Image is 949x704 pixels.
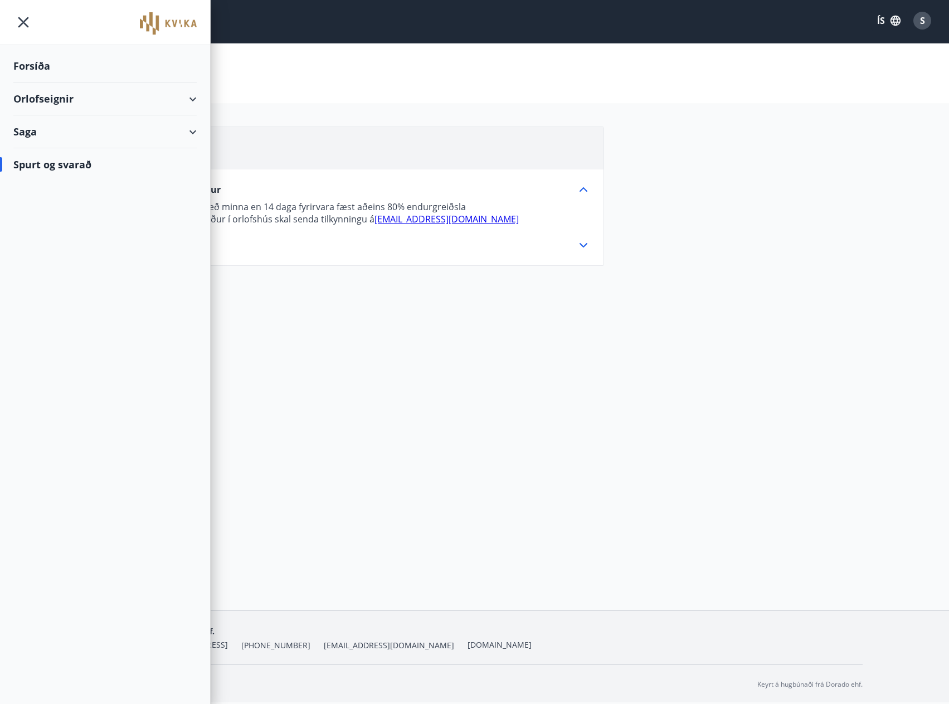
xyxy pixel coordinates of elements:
div: Orlofseignir [13,82,197,115]
button: ÍS [871,11,907,31]
img: union_logo [140,12,197,35]
a: [DOMAIN_NAME] [468,639,532,650]
div: Saga [13,115,197,148]
div: Afbókun og endurgreiðslur [101,196,590,225]
button: S [909,7,936,34]
div: Afbókun og endurgreiðslur [101,183,590,196]
button: menu [13,12,33,32]
p: Ef fyrirséð er að ófærð verður í orlofshús skal senda tilkynningu á [101,213,590,225]
a: [EMAIL_ADDRESS][DOMAIN_NAME] [374,213,519,225]
div: Spurt og svarað [13,148,197,181]
span: [EMAIL_ADDRESS][DOMAIN_NAME] [324,640,454,651]
p: Keyrt á hugbúnaði frá Dorado ehf. [757,679,863,690]
div: Skilmálar [101,239,590,252]
span: [PHONE_NUMBER] [241,640,310,651]
p: Ef orlofshús er afbókað með minna en 14 daga fyrirvara fæst aðeins 80% endurgreiðsla [101,201,590,213]
span: S [920,14,925,27]
div: Forsíða [13,50,197,82]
